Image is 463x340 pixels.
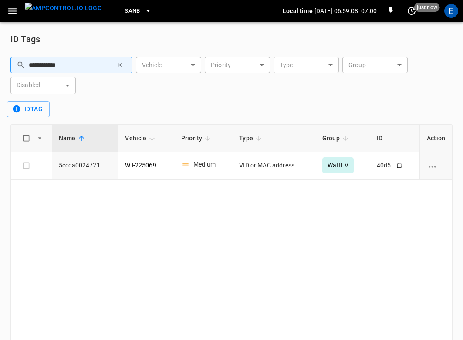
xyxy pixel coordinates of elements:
[125,162,156,169] a: WT-225069
[11,125,452,180] table: idTags-table
[7,101,50,117] button: idTag
[414,3,440,12] span: just now
[370,125,419,152] th: ID
[239,133,264,143] span: Type
[405,4,419,18] button: set refresh interval
[125,6,140,16] span: SanB
[283,7,313,15] p: Local time
[193,160,216,169] div: Medium
[121,3,155,20] button: SanB
[322,157,354,173] div: WattEV
[181,133,213,143] span: Priority
[59,133,87,143] span: Name
[419,125,452,152] th: Action
[10,32,40,46] h6: ID Tags
[427,161,445,170] div: vehicle options
[59,161,111,170] span: 5ccca0024721
[314,7,377,15] p: [DATE] 06:59:08 -07:00
[232,152,315,180] td: VID or MAC address
[396,160,405,170] div: copy
[125,133,158,143] span: Vehicle
[25,3,102,14] img: ampcontrol.io logo
[377,161,396,170] div: 40d5...
[444,4,458,18] div: profile-icon
[322,133,351,143] span: Group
